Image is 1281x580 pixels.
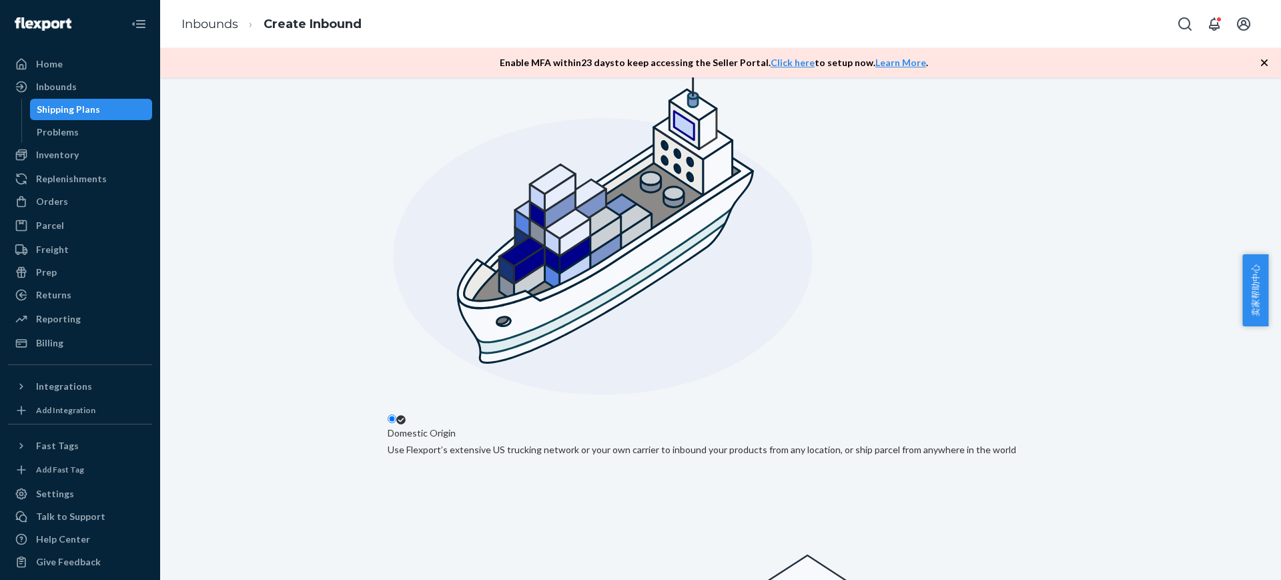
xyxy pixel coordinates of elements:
a: Settings [8,483,152,505]
a: Click here [771,57,815,68]
div: Shipping Plans [37,103,100,116]
a: Prep [8,262,152,283]
a: Create Inbound [264,17,362,31]
div: Orders [36,195,68,208]
button: Fast Tags [8,435,152,457]
input: Domestic OriginUse Flexport’s extensive US trucking network or your own carrier to inbound your p... [388,414,396,423]
a: Orders [8,191,152,212]
a: Reporting [8,308,152,330]
p: Enable MFA within 23 days to keep accessing the Seller Portal. to setup now. . [500,56,928,69]
a: Inventory [8,144,152,166]
div: Give Feedback [36,555,101,569]
button: Integrations [8,376,152,397]
div: Reporting [36,312,81,326]
div: Add Integration [36,404,95,416]
button: Open notifications [1201,11,1228,37]
ol: breadcrumbs [171,5,372,44]
div: Domestic Origin [388,426,456,440]
div: Home [36,57,63,71]
a: Parcel [8,215,152,236]
div: Billing [36,336,63,350]
div: Prep [36,266,57,279]
a: Freight [8,239,152,260]
div: Problems [37,125,79,139]
a: Billing [8,332,152,354]
div: Inbounds [36,80,77,93]
div: Settings [36,487,74,501]
div: Parcel [36,219,64,232]
div: Fast Tags [36,439,79,453]
a: Returns [8,284,152,306]
div: Freight [36,243,69,256]
img: Flexport logo [15,17,71,31]
a: Inbounds [8,76,152,97]
a: Problems [30,121,153,143]
div: Integrations [36,380,92,393]
a: Replenishments [8,168,152,190]
a: Talk to Support [8,506,152,527]
div: Talk to Support [36,510,105,523]
a: Shipping Plans [30,99,153,120]
div: Replenishments [36,172,107,186]
button: Give Feedback [8,551,152,573]
button: Open Search Box [1172,11,1198,37]
a: Add Integration [8,402,152,418]
div: Inventory [36,148,79,162]
button: Close Navigation [125,11,152,37]
a: Home [8,53,152,75]
button: Open account menu [1230,11,1257,37]
div: Add Fast Tag [36,464,84,475]
a: Inbounds [181,17,238,31]
a: Learn More [875,57,926,68]
div: Use Flexport’s extensive US trucking network or your own carrier to inbound your products from an... [388,443,1016,457]
div: Help Center [36,533,90,546]
div: Returns [36,288,71,302]
a: Help Center [8,529,152,550]
a: Add Fast Tag [8,462,152,478]
button: 卖家帮助中心 [1242,254,1268,326]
